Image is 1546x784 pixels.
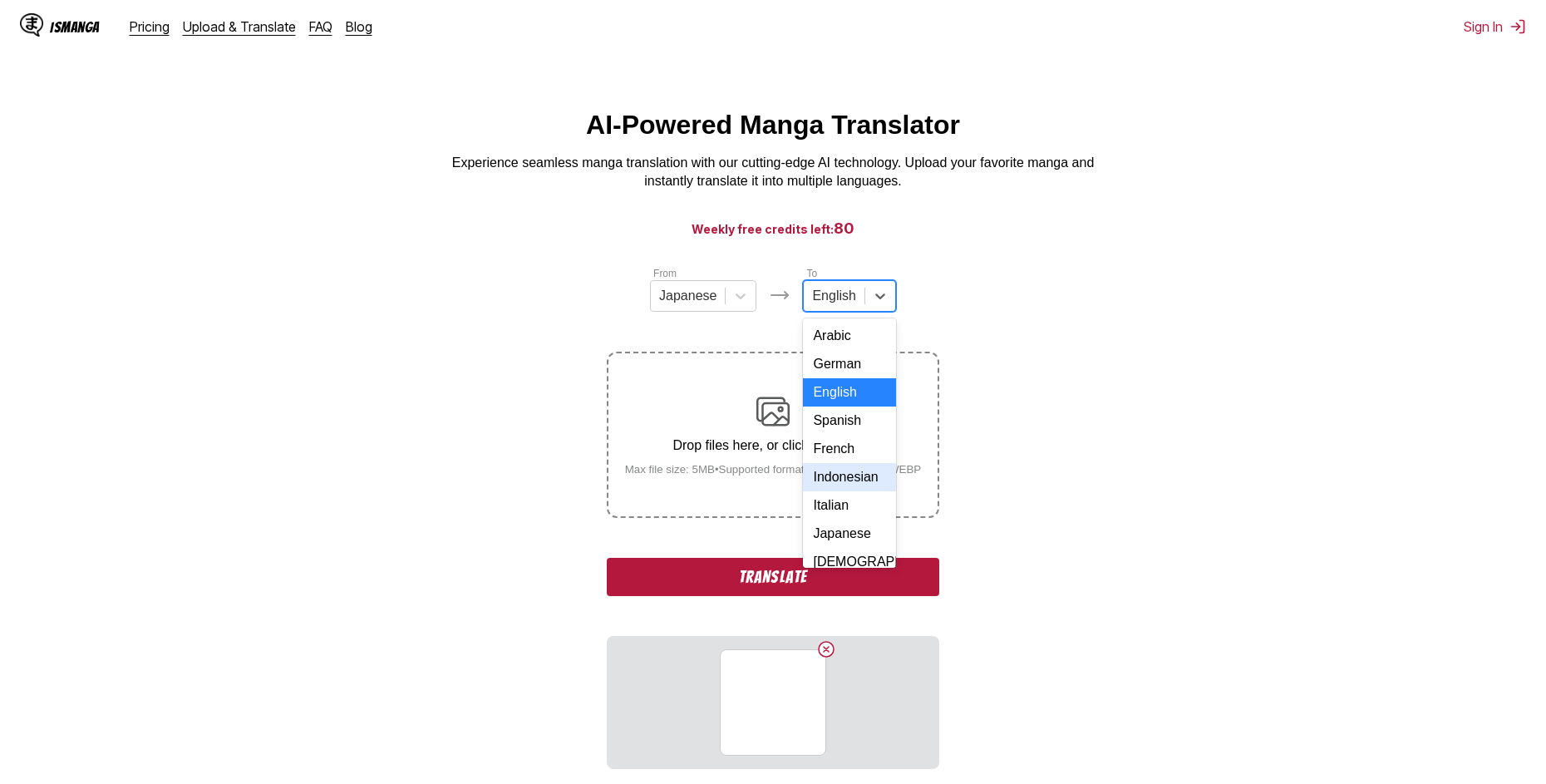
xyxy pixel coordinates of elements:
[803,407,895,435] div: Spanish
[816,639,836,659] button: Delete image
[803,350,895,378] div: German
[803,548,895,576] div: [DEMOGRAPHIC_DATA]
[40,218,1506,239] h3: Weekly free credits left:
[612,463,935,476] small: Max file size: 5MB • Supported formats: JP(E)G, PNG, WEBP
[607,558,939,596] button: Translate
[803,378,895,407] div: English
[803,322,895,350] div: Arabic
[586,110,960,141] h1: AI-Powered Manga Translator
[806,268,817,279] label: To
[834,219,854,237] span: 80
[183,18,296,35] a: Upload & Translate
[612,438,935,453] p: Drop files here, or click to browse.
[803,491,895,520] div: Italian
[803,520,895,548] div: Japanese
[130,18,170,35] a: Pricing
[346,18,372,35] a: Blog
[50,19,100,35] div: IsManga
[653,268,677,279] label: From
[309,18,332,35] a: FAQ
[441,154,1105,191] p: Experience seamless manga translation with our cutting-edge AI technology. Upload your favorite m...
[1464,18,1526,35] button: Sign In
[770,285,790,305] img: Languages icon
[1509,18,1526,35] img: Sign out
[20,13,130,40] a: IsManga LogoIsManga
[20,13,43,37] img: IsManga Logo
[803,435,895,463] div: French
[803,463,895,491] div: Indonesian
